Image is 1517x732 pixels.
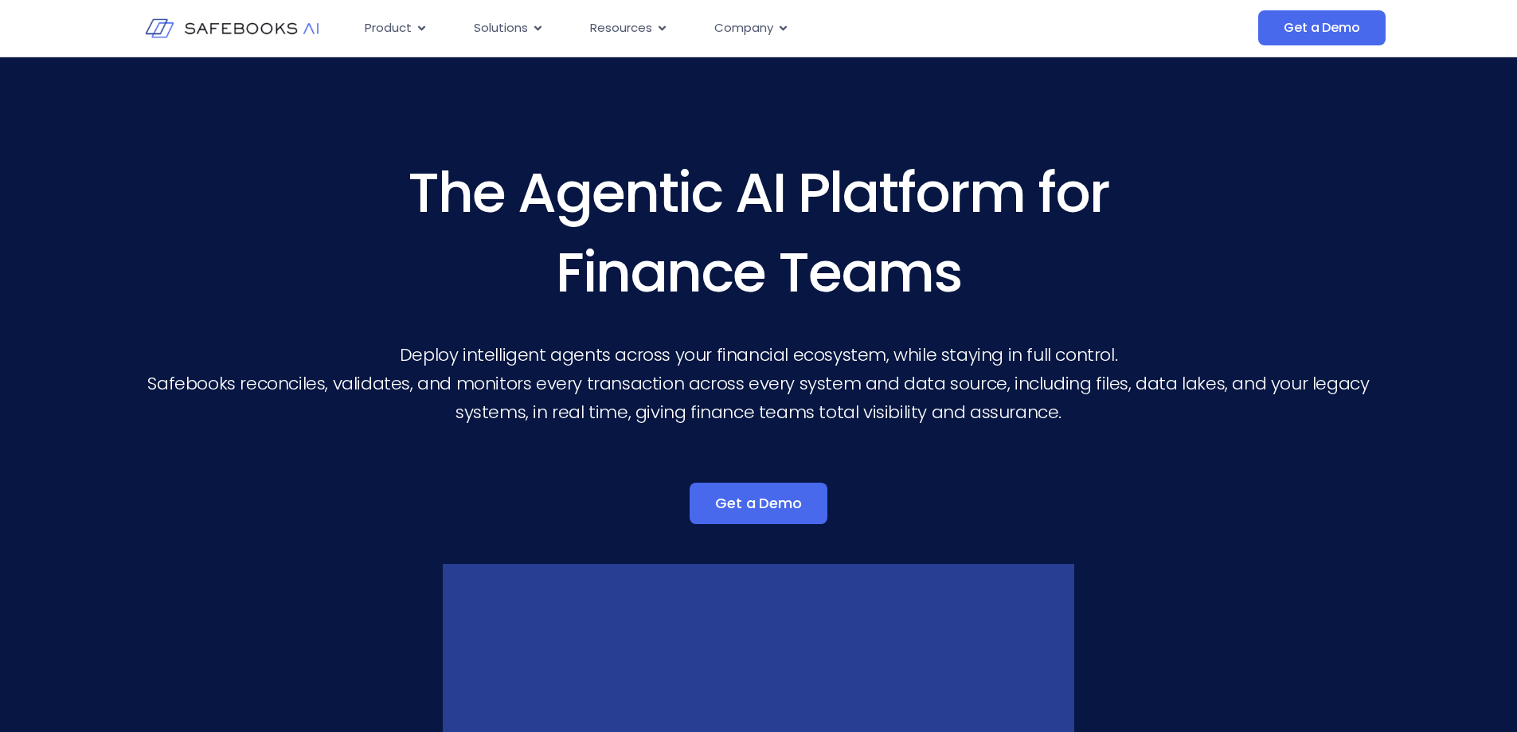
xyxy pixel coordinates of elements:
[365,19,412,37] span: Product
[1258,10,1385,45] a: Get a Demo
[1284,20,1359,36] span: Get a Demo
[714,19,773,37] span: Company
[127,341,1390,427] p: Deploy intelligent agents across your financial ecosystem, while staying in full control. Safeboo...
[715,495,801,511] span: Get a Demo
[127,153,1390,312] h3: The Agentic AI Platform for Finance Teams
[590,19,652,37] span: Resources
[352,13,1099,44] div: Menu Toggle
[690,483,827,524] a: Get a Demo
[352,13,1099,44] nav: Menu
[474,19,528,37] span: Solutions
